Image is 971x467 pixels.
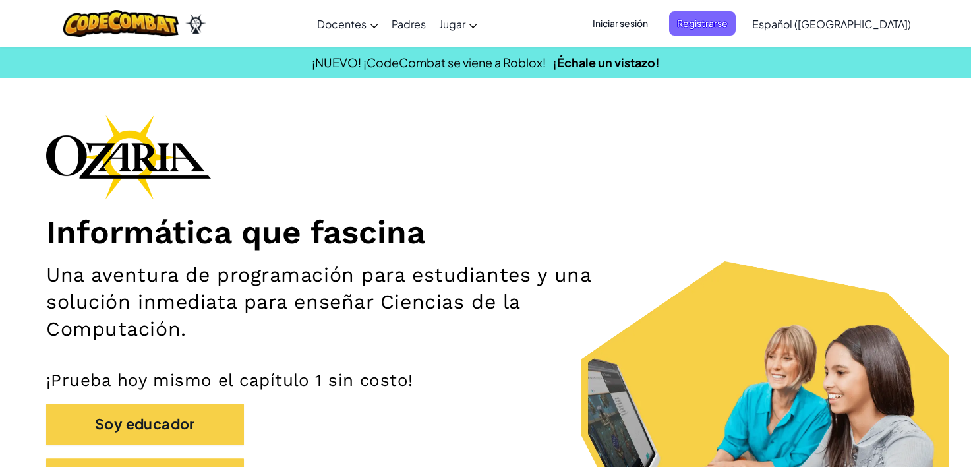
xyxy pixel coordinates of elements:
button: Iniciar sesión [585,11,656,36]
img: Ozaria [185,14,206,34]
button: Soy educador [46,404,244,445]
h1: Informática que fascina [46,212,925,252]
img: Ozaria branding logo [46,115,211,199]
img: CodeCombat logo [63,10,179,37]
a: Docentes [310,6,385,42]
span: Docentes [317,17,367,31]
span: Jugar [439,17,465,31]
a: Jugar [432,6,484,42]
button: Registrarse [669,11,736,36]
p: ¡Prueba hoy mismo el capítulo 1 sin costo! [46,369,925,390]
a: Español ([GEOGRAPHIC_DATA]) [746,6,918,42]
h2: Una aventura de programación para estudiantes y una solución inmediata para enseñar Ciencias de l... [46,262,635,343]
a: Padres [385,6,432,42]
span: Español ([GEOGRAPHIC_DATA]) [752,17,911,31]
a: ¡Échale un vistazo! [552,55,660,70]
span: ¡NUEVO! ¡CodeCombat se viene a Roblox! [312,55,546,70]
